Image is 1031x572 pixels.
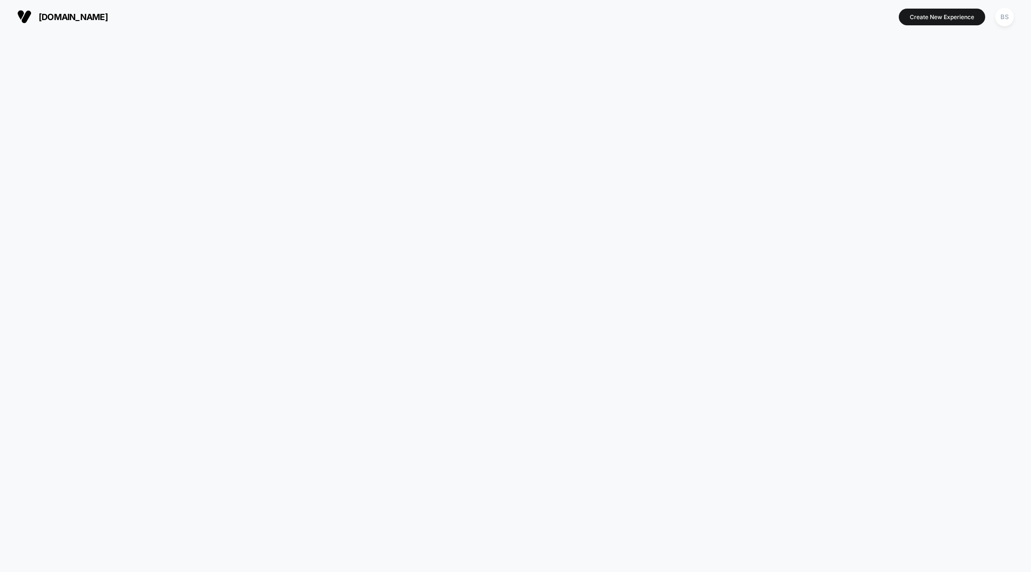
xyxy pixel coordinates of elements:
button: BS [992,7,1017,27]
button: [DOMAIN_NAME] [14,9,111,24]
div: BS [995,8,1014,26]
button: Create New Experience [899,9,985,25]
span: [DOMAIN_NAME] [39,12,108,22]
img: Visually logo [17,10,32,24]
